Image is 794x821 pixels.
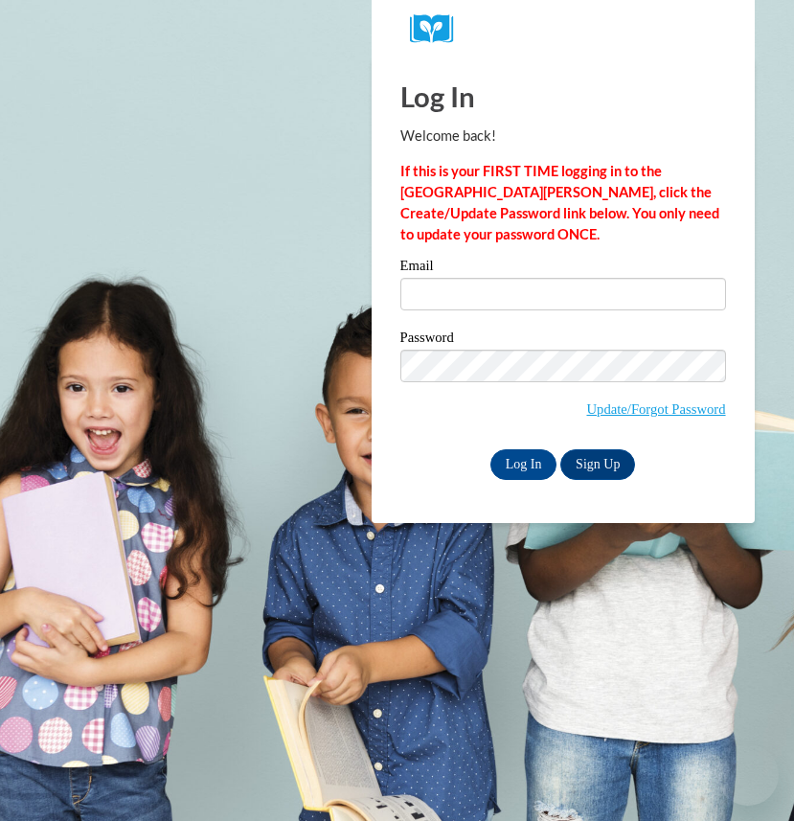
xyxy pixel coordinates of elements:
strong: If this is your FIRST TIME logging in to the [GEOGRAPHIC_DATA][PERSON_NAME], click the Create/Upd... [400,163,719,242]
label: Email [400,259,726,278]
iframe: Button to launch messaging window [717,744,779,806]
h1: Log In [400,77,726,116]
a: COX Campus [410,14,716,44]
a: Sign Up [560,449,635,480]
label: Password [400,331,726,350]
input: Log In [490,449,557,480]
p: Welcome back! [400,125,726,147]
a: Update/Forgot Password [586,401,725,417]
img: Logo brand [410,14,467,44]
